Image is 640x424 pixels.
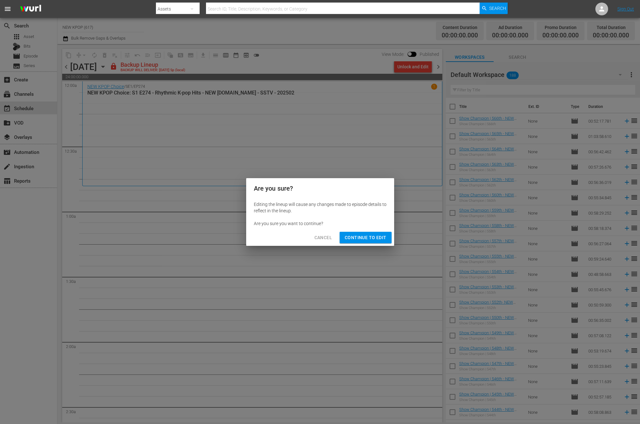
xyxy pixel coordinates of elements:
[340,232,391,244] button: Continue to Edit
[15,2,46,17] img: ans4CAIJ8jUAAAAAAAAAAAAAAAAAAAAAAAAgQb4GAAAAAAAAAAAAAAAAAAAAAAAAJMjXAAAAAAAAAAAAAAAAAAAAAAAAgAT5G...
[489,3,506,14] span: Search
[254,201,386,214] div: Editing the lineup will cause any changes made to episode details to reflect in the lineup.
[617,6,634,11] a: Sign Out
[254,220,386,227] div: Are you sure you want to continue?
[254,183,386,193] h2: Are you sure?
[309,232,337,244] button: Cancel
[314,234,332,242] span: Cancel
[345,234,386,242] span: Continue to Edit
[4,5,11,13] span: menu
